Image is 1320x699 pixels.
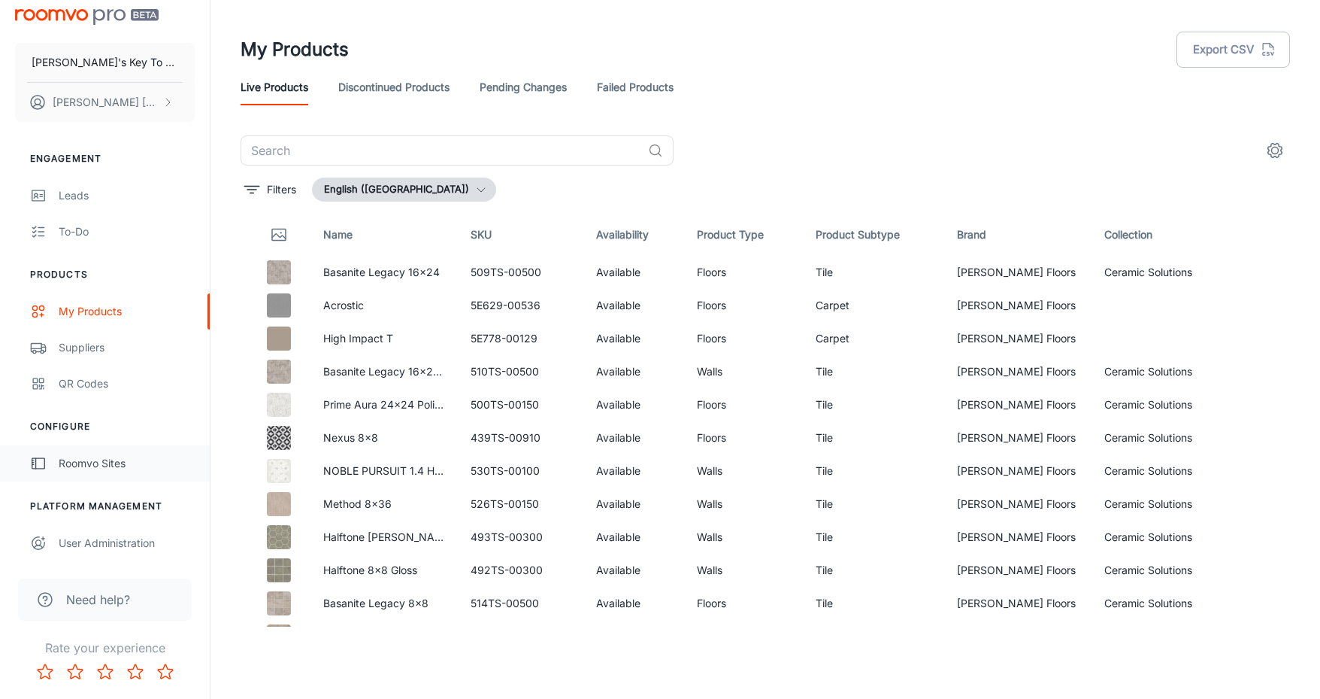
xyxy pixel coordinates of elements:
p: High Impact T [323,330,447,347]
td: Ceramic Solutions [1092,521,1239,554]
button: English ([GEOGRAPHIC_DATA]) [312,178,496,202]
button: [PERSON_NAME]'s Key To Home Life [15,43,195,82]
td: Available [584,521,684,554]
td: 500TS-00150 [459,388,584,421]
td: Ceramic Solutions [1092,355,1239,388]
td: Carpet [804,289,945,322]
td: 510TS-00500 [459,355,584,388]
td: Floors [685,256,804,289]
td: [PERSON_NAME] Floors [945,620,1092,653]
button: Rate 1 star [30,657,60,687]
p: [PERSON_NAME]'s Key To Home Life [32,54,178,71]
td: [PERSON_NAME] Floors [945,587,1092,620]
div: QR Codes [59,375,195,392]
p: Prime Aura 24x24 Polished [323,397,447,413]
td: Ceramic Solutions [1092,587,1239,620]
td: Available [584,554,684,587]
div: Leads [59,187,195,204]
td: Ceramic Solutions [1092,620,1239,653]
a: Live Products [241,69,308,105]
button: filter [241,178,300,202]
td: [PERSON_NAME] Floors [945,421,1092,454]
td: 514TS-00500 [459,587,584,620]
td: Ceramic Solutions [1092,554,1239,587]
p: [PERSON_NAME] [PERSON_NAME] [53,94,159,111]
button: Rate 2 star [60,657,90,687]
p: Basanite Legacy 16x24 [323,264,447,281]
td: 509TS-00500 [459,256,584,289]
th: Name [311,214,459,256]
td: Tile [804,256,945,289]
td: Tile [804,521,945,554]
td: Walls [685,454,804,488]
td: Floors [685,289,804,322]
td: [PERSON_NAME] Floors [945,322,1092,355]
td: Tile [804,454,945,488]
td: Floors [685,388,804,421]
td: 526TS-00150 [459,488,584,521]
td: Tile [804,620,945,653]
td: Floors [685,322,804,355]
p: NOBLE PURSUIT 1.4 HEX [323,463,447,479]
div: User Administration [59,535,195,552]
div: Roomvo Sites [59,455,195,472]
button: Rate 5 star [150,657,180,687]
p: Basanite Legacy 16x24 Slip-Resistant [323,363,447,380]
button: [PERSON_NAME] [PERSON_NAME] [15,83,195,122]
th: Availability [584,214,684,256]
td: [PERSON_NAME] Floors [945,355,1092,388]
input: Search [241,135,642,166]
td: 5E629-00536 [459,289,584,322]
button: Rate 3 star [90,657,120,687]
td: Tile [804,488,945,521]
th: Product Type [685,214,804,256]
td: Available [584,620,684,653]
td: [PERSON_NAME] Floors [945,289,1092,322]
th: Product Subtype [804,214,945,256]
button: Rate 4 star [120,657,150,687]
td: Available [584,587,684,620]
td: Available [584,421,684,454]
td: Ceramic Solutions [1092,488,1239,521]
td: Ceramic Solutions [1092,421,1239,454]
td: Available [584,488,684,521]
td: Tile [804,587,945,620]
td: [PERSON_NAME] Floors [945,256,1092,289]
td: Available [584,289,684,322]
td: Tile [804,388,945,421]
p: Basanite Legacy 8x8 [323,595,447,612]
a: Failed Products [597,69,674,105]
td: Floors [685,421,804,454]
td: Walls [685,488,804,521]
button: settings [1260,135,1290,166]
td: Ceramic Solutions [1092,256,1239,289]
td: [PERSON_NAME] Floors [945,488,1092,521]
svg: Thumbnail [270,226,288,244]
td: Ceramic Solutions [1092,454,1239,488]
td: Available [584,256,684,289]
th: SKU [459,214,584,256]
td: Carpet [804,322,945,355]
div: Suppliers [59,339,195,356]
p: Filters [267,181,296,198]
td: Floors [685,620,804,653]
td: Available [584,454,684,488]
td: 492TS-00300 [459,554,584,587]
img: Roomvo PRO Beta [15,9,159,25]
td: Tile [804,554,945,587]
div: To-do [59,223,195,240]
td: Floors [685,587,804,620]
p: Acrostic [323,297,447,314]
td: Ceramic Solutions [1092,388,1239,421]
p: Nexus 8x8 [323,430,447,446]
td: 503TS-00600 [459,620,584,653]
td: [PERSON_NAME] Floors [945,521,1092,554]
th: Collection [1092,214,1239,256]
td: Walls [685,355,804,388]
p: Halftone [PERSON_NAME] [323,529,447,546]
td: [PERSON_NAME] Floors [945,554,1092,587]
td: Available [584,355,684,388]
td: 5E778-00129 [459,322,584,355]
p: Halftone 8x8 Gloss [323,562,447,579]
td: 439TS-00910 [459,421,584,454]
